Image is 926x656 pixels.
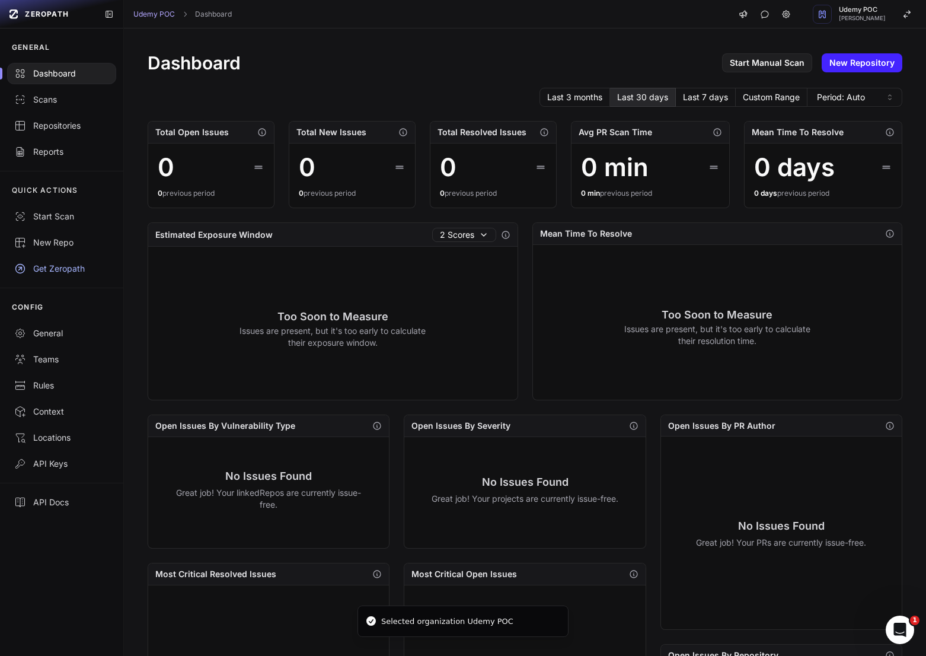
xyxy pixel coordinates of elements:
span: 1 [910,616,919,625]
h2: Total New Issues [296,126,366,138]
p: Issues are present, but it's too early to calculate their resolution time. [624,323,810,347]
div: previous period [158,189,264,198]
span: Udemy POC [839,7,886,13]
svg: chevron right, [181,10,189,18]
span: 0 min [581,189,600,198]
button: Last 30 days [610,88,676,107]
a: ZEROPATH [5,5,95,24]
h2: Avg PR Scan Time [579,126,652,138]
button: 2 Scores [432,228,496,242]
a: Start Manual Scan [722,53,812,72]
div: Start Scan [14,211,109,222]
span: Period: Auto [817,91,865,103]
h3: No Issues Found [175,468,362,485]
span: 0 [158,189,162,198]
div: Teams [14,354,109,365]
span: ZEROPATH [25,9,69,19]
a: New Repository [822,53,902,72]
p: Great job! Your linkedRepos are currently issue-free. [175,487,362,511]
p: Issues are present, but it's too early to calculate their exposure window. [240,325,426,349]
h1: Dashboard [148,52,241,74]
div: 0 [440,153,456,181]
a: Dashboard [195,9,232,19]
div: Scans [14,94,109,106]
span: 0 [440,189,445,198]
p: QUICK ACTIONS [12,186,78,195]
div: Dashboard [14,68,109,79]
h3: No Issues Found [432,474,618,491]
div: General [14,327,109,339]
h2: Mean Time To Resolve [752,126,844,138]
div: Reports [14,146,109,158]
h3: Too Soon to Measure [240,308,426,325]
p: Great job! Your PRs are currently issue-free. [696,537,866,549]
div: 0 [158,153,174,181]
iframe: Intercom live chat [886,616,914,644]
h2: Most Critical Open Issues [411,568,517,580]
h2: Open Issues By PR Author [668,420,775,432]
h2: Total Open Issues [155,126,229,138]
span: 0 [299,189,304,198]
h3: Too Soon to Measure [624,307,810,323]
button: Last 3 months [539,88,610,107]
div: previous period [754,189,893,198]
h2: Total Resolved Issues [438,126,526,138]
p: Great job! Your projects are currently issue-free. [432,493,618,505]
div: New Repo [14,237,109,249]
div: API Docs [14,496,109,508]
div: 0 days [754,153,835,181]
div: previous period [581,189,720,198]
div: previous period [299,189,405,198]
div: Repositories [14,120,109,132]
a: Udemy POC [133,9,175,19]
p: GENERAL [12,43,50,52]
div: Rules [14,380,109,391]
button: Custom Range [736,88,807,107]
div: Get Zeropath [14,263,109,275]
span: 0 days [754,189,777,198]
div: Selected organization Udemy POC [381,616,513,628]
div: 0 [299,153,315,181]
div: 0 min [581,153,649,181]
h3: No Issues Found [696,518,866,534]
svg: caret sort, [885,93,895,102]
div: API Keys [14,458,109,470]
h2: Most Critical Resolved Issues [155,568,276,580]
h2: Open Issues By Severity [411,420,510,432]
nav: breadcrumb [133,9,232,19]
div: Context [14,406,109,418]
button: Last 7 days [676,88,736,107]
h2: Mean Time To Resolve [540,228,632,240]
span: [PERSON_NAME] [839,15,886,21]
h2: Estimated Exposure Window [155,229,273,241]
p: CONFIG [12,302,43,312]
div: Locations [14,432,109,444]
h2: Open Issues By Vulnerability Type [155,420,295,432]
div: previous period [440,189,547,198]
